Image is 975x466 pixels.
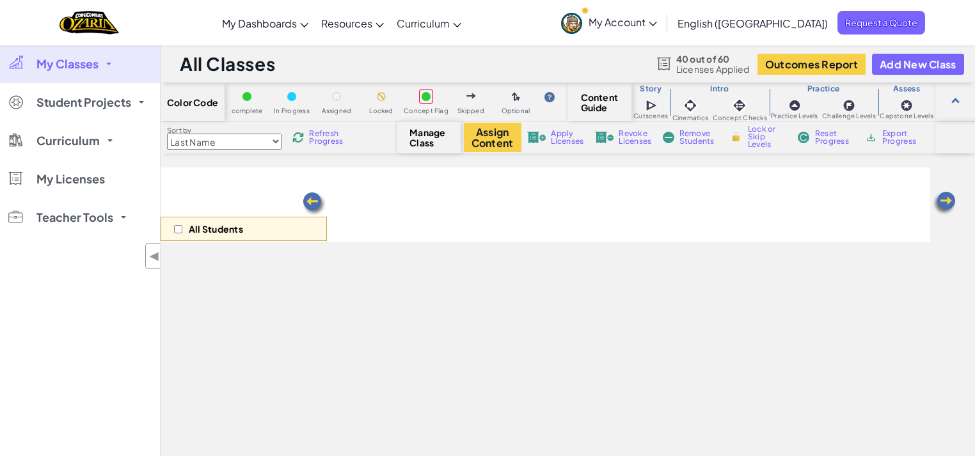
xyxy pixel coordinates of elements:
span: Concept Checks [713,114,767,121]
h3: Practice [769,84,878,94]
a: Resources [315,6,390,40]
span: ◀ [149,247,160,265]
button: Assign Content [464,123,521,152]
img: IconLicenseApply.svg [527,132,546,143]
span: complete [232,107,263,114]
img: Home [59,10,119,36]
span: Cinematics [672,114,708,121]
img: IconReload.svg [292,132,304,143]
img: IconRemoveStudents.svg [663,132,674,143]
span: Challenge Levels [822,113,876,120]
button: Add New Class [872,54,964,75]
button: Outcomes Report [757,54,866,75]
span: My Account [589,15,657,29]
img: IconPracticeLevel.svg [788,99,801,112]
span: Resources [321,17,372,30]
img: IconLicenseRevoke.svg [595,132,614,143]
span: Capstone Levels [880,113,933,120]
a: English ([GEOGRAPHIC_DATA]) [671,6,834,40]
img: IconHint.svg [544,92,555,102]
h3: Story [631,84,670,94]
img: Arrow_Left.png [931,190,957,216]
img: IconInteractive.svg [731,97,749,114]
span: Student Projects [36,97,131,108]
h1: All Classes [180,52,275,76]
span: My Dashboards [222,17,297,30]
span: Lock or Skip Levels [748,125,786,148]
span: My Classes [36,58,99,70]
img: IconReset.svg [797,132,810,143]
a: My Account [555,3,663,43]
span: Optional [502,107,530,114]
span: Locked [369,107,393,114]
span: Content Guide [581,92,619,113]
span: Remove Students [679,130,718,145]
img: IconCinematic.svg [681,97,699,114]
span: Teacher Tools [36,212,113,223]
img: IconLock.svg [729,131,743,143]
span: Manage Class [409,127,447,148]
img: IconOptionalLevel.svg [512,92,520,102]
span: Color Code [167,97,218,107]
img: IconChallengeLevel.svg [843,99,855,112]
a: Ozaria by CodeCombat logo [59,10,119,36]
span: In Progress [274,107,310,114]
a: My Dashboards [216,6,315,40]
span: Reset Progress [815,130,853,145]
span: Curriculum [397,17,450,30]
span: Revoke Licenses [619,130,651,145]
span: Assigned [322,107,352,114]
p: All Students [189,224,243,234]
span: Cutscenes [633,113,668,120]
span: Practice Levels [771,113,818,120]
h3: Assess [878,84,935,94]
a: Request a Quote [837,11,925,35]
img: IconArchive.svg [865,132,877,143]
h3: Intro [670,84,769,94]
span: Apply Licenses [551,130,583,145]
span: English ([GEOGRAPHIC_DATA]) [678,17,828,30]
img: IconCapstoneLevel.svg [900,99,913,112]
span: Skipped [457,107,484,114]
img: avatar [561,13,582,34]
span: My Licenses [36,173,105,185]
img: IconCutscene.svg [646,98,659,113]
span: Concept Flag [404,107,448,114]
img: Arrow_Left.png [301,191,327,217]
span: Curriculum [36,135,100,146]
a: Curriculum [390,6,468,40]
span: 40 out of 60 [676,54,750,64]
label: Sort by [167,125,281,136]
span: Refresh Progress [309,130,349,145]
span: Licenses Applied [676,64,750,74]
span: Export Progress [882,130,921,145]
img: IconSkippedLevel.svg [466,93,476,98]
